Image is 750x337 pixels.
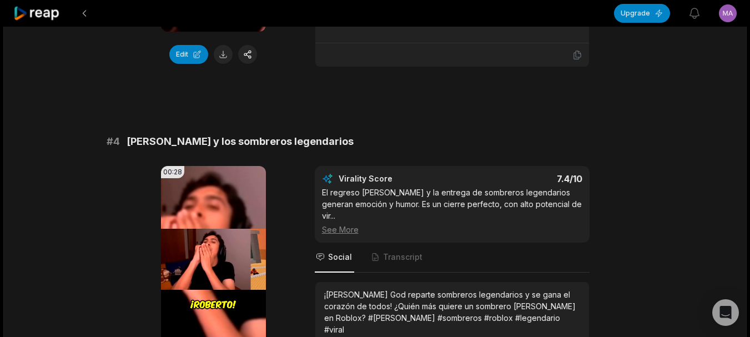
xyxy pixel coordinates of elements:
div: El regreso [PERSON_NAME] y la entrega de sombreros legendarios generan emoción y humor. Es un cie... [322,187,582,235]
div: 7.4 /10 [463,173,582,184]
div: Open Intercom Messenger [712,299,739,326]
div: ¡[PERSON_NAME] God reparte sombreros legendarios y se gana el corazón de todos! ¿Quién más quiere... [324,289,580,335]
nav: Tabs [315,243,590,273]
div: See More [322,224,582,235]
div: Virality Score [339,173,458,184]
span: Social [328,252,352,263]
span: Transcript [383,252,422,263]
span: # 4 [107,134,120,149]
button: Edit [169,45,208,64]
button: Upgrade [614,4,670,23]
span: [PERSON_NAME] y los sombreros legendarios [127,134,354,149]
